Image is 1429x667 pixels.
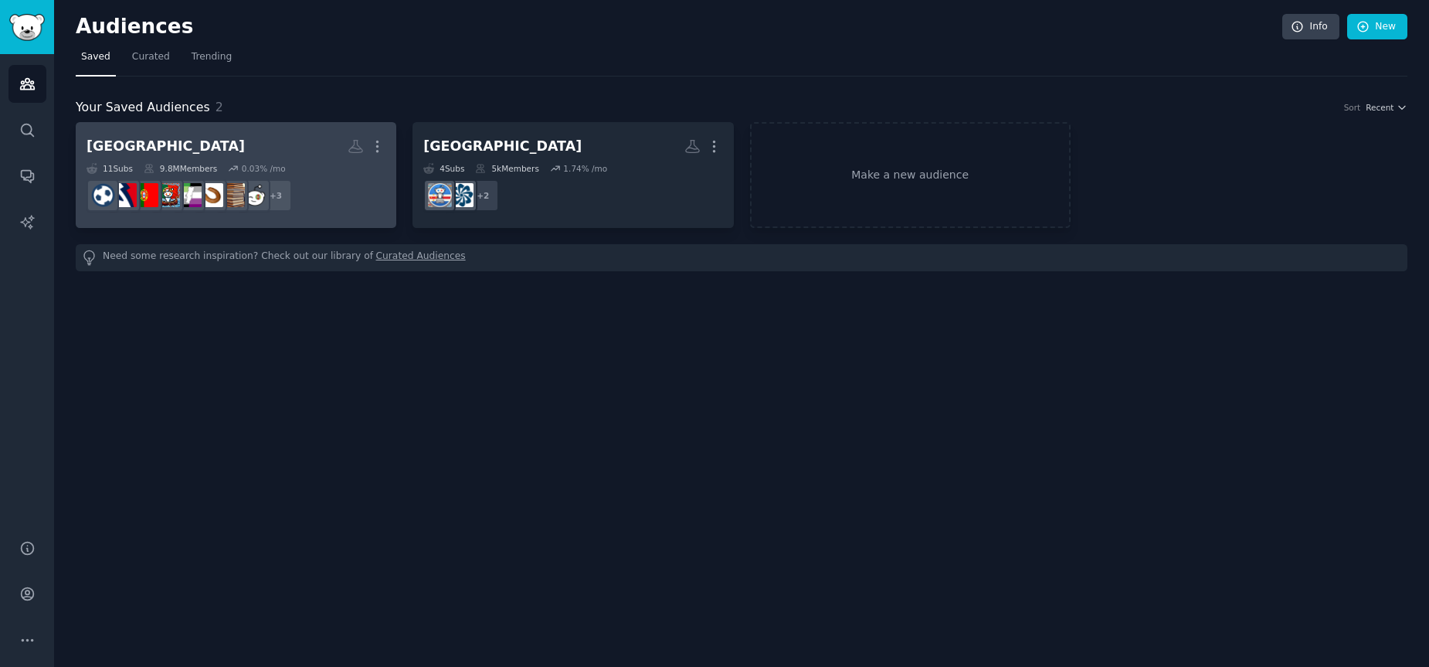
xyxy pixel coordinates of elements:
a: Make a new audience [750,122,1071,228]
span: Your Saved Audiences [76,98,210,117]
div: 9.8M Members [144,163,217,174]
div: Sort [1344,102,1361,113]
div: 5k Members [475,163,538,174]
img: CPLP [450,183,474,207]
div: Need some research inspiration? Check out our library of [76,244,1407,271]
a: Trending [186,45,237,77]
button: Recent [1366,102,1407,113]
img: LivrosPortugal [221,183,245,207]
div: [GEOGRAPHIC_DATA] [423,137,582,156]
div: [GEOGRAPHIC_DATA] [87,137,245,156]
div: 0.03 % /mo [242,163,286,174]
a: Curated Audiences [376,250,466,266]
div: 1.74 % /mo [563,163,607,174]
img: Portuguese [243,183,266,207]
h2: Audiences [76,15,1282,39]
span: Saved [81,50,110,64]
span: 2 [216,100,223,114]
img: FamosasPortugal [134,183,158,207]
span: Curated [132,50,170,64]
span: Recent [1366,102,1393,113]
img: SubredditsPortugal [156,183,180,207]
a: New [1347,14,1407,40]
div: + 3 [260,179,292,212]
div: 4 Sub s [423,163,464,174]
img: cvdev [428,183,452,207]
a: Info [1282,14,1339,40]
img: soccer [91,183,115,207]
img: PORTUGALCARALHO [199,183,223,207]
a: [GEOGRAPHIC_DATA]11Subs9.8MMembers0.03% /mo+3PortugueseLivrosPortugalPORTUGALCARALHOAssexuaisPort... [76,122,396,228]
a: Saved [76,45,116,77]
img: GummySearch logo [9,14,45,41]
img: PrimeiraLiga [113,183,137,207]
a: Curated [127,45,175,77]
div: + 2 [467,179,499,212]
span: Trending [192,50,232,64]
div: 11 Sub s [87,163,133,174]
a: [GEOGRAPHIC_DATA]4Subs5kMembers1.74% /mo+2CPLPcvdev [412,122,733,228]
img: AssexuaisPortugal [178,183,202,207]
